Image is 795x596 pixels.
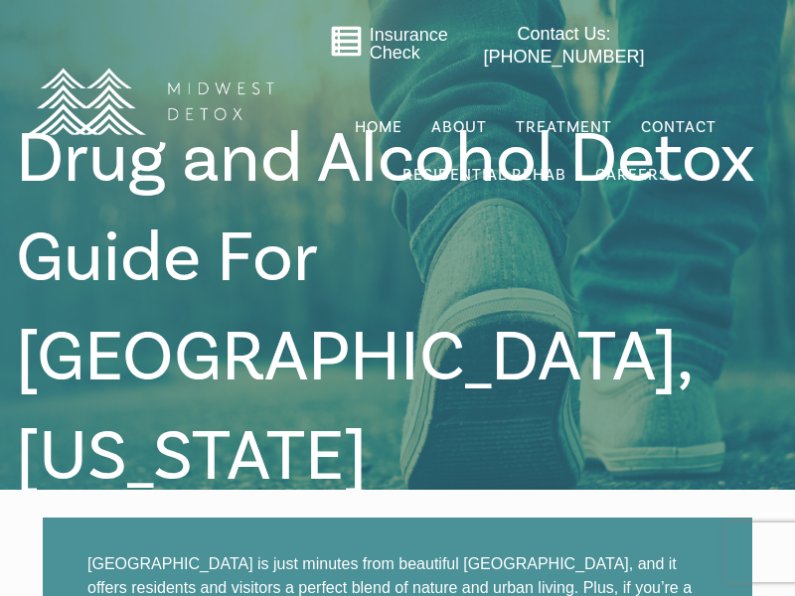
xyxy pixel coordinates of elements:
img: MD Logo Horitzontal white-01 (1) (1) [16,35,283,168]
span: Treatment [516,119,612,135]
a: Treatment [514,108,614,146]
a: Contact [639,108,718,146]
span: Careers [595,165,669,185]
a: About [429,108,489,146]
span: Home [355,117,402,137]
span: Contact [641,119,716,135]
a: Insurance Check [370,25,448,63]
span: Contact Us: [PHONE_NUMBER] [483,24,644,67]
a: Home [353,108,404,146]
a: Careers [593,156,671,194]
span: About [431,119,487,135]
a: Go to midwestdetox.com/message-form-page/ [330,25,363,65]
a: Contact Us: [PHONE_NUMBER] [480,23,648,70]
span: Residential Rehab [402,165,566,185]
a: Residential Rehab [400,156,568,194]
